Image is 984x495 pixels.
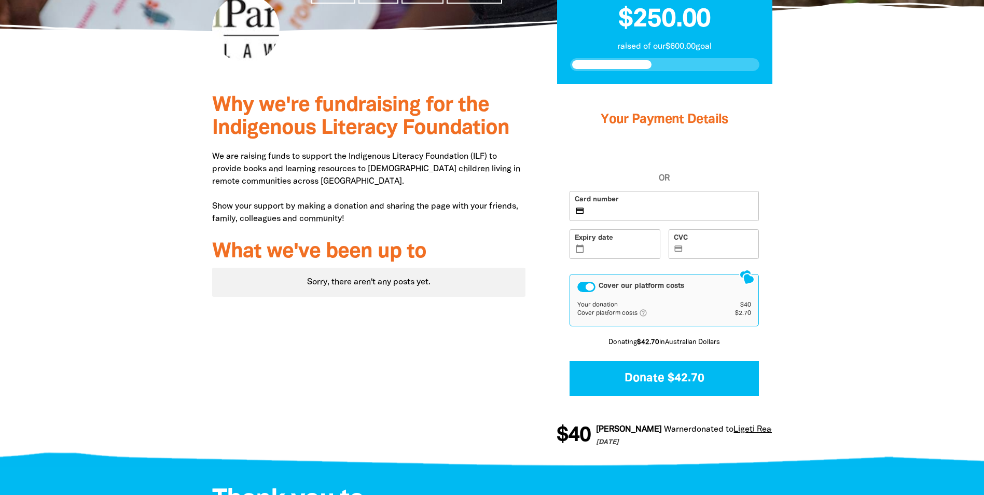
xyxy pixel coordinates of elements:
iframe: PayPal-paypal [570,149,759,172]
a: Ligeti Read-A-Thon [718,426,792,433]
i: calendar_today [575,244,585,254]
td: $40 [719,301,752,309]
i: credit_card [674,244,684,254]
span: Why we're fundraising for the Indigenous Literacy Foundation [212,96,509,138]
div: Paginated content [212,268,526,297]
span: donated to [676,426,718,433]
h3: Your Payment Details [570,99,759,141]
span: $250.00 [618,8,711,32]
iframe: Secure expiration date input frame [587,245,655,254]
td: Cover platform costs [577,309,719,318]
button: Donate $42.70 [570,361,759,396]
p: raised of our $600.00 goal [570,40,759,53]
b: $42.70 [637,339,659,346]
em: [PERSON_NAME] [580,426,646,433]
em: Warner [648,426,676,433]
span: OR [570,172,759,185]
td: Your donation [577,301,719,309]
p: We are raising funds to support the Indigenous Literacy Foundation (ILF) to provide books and lea... [212,150,526,225]
iframe: Secure CVC input frame [686,245,754,254]
iframe: Secure card number input frame [587,207,754,216]
i: credit_card [575,207,585,216]
div: Donation stream [557,419,772,452]
span: $40 [541,425,575,446]
p: Donating in Australian Dollars [570,338,759,348]
p: [DATE] [580,438,792,448]
h3: What we've been up to [212,241,526,264]
td: $2.70 [719,309,752,318]
div: Sorry, there aren't any posts yet. [212,268,526,297]
i: help_outlined [639,309,656,317]
button: Cover our platform costs [577,282,595,292]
